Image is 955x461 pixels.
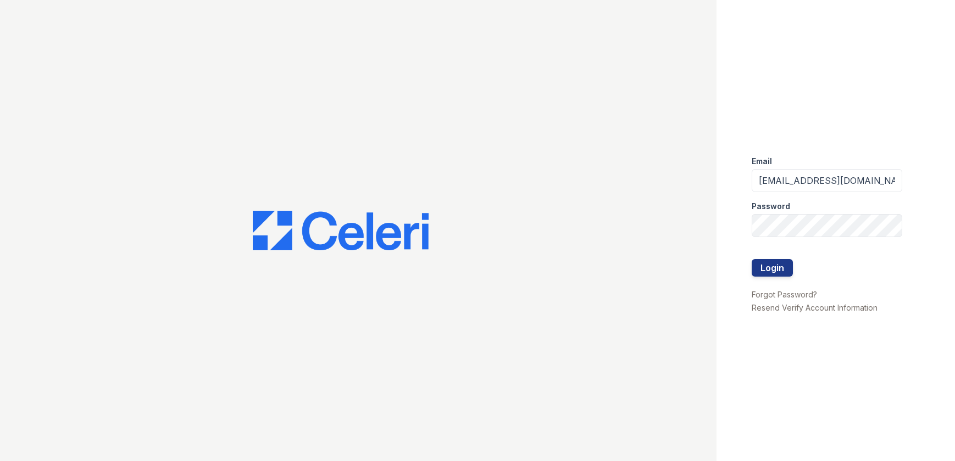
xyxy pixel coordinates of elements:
[253,211,429,250] img: CE_Logo_Blue-a8612792a0a2168367f1c8372b55b34899dd931a85d93a1a3d3e32e68fde9ad4.png
[752,201,790,212] label: Password
[752,259,793,277] button: Login
[752,156,772,167] label: Email
[752,290,817,299] a: Forgot Password?
[752,303,878,312] a: Resend Verify Account Information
